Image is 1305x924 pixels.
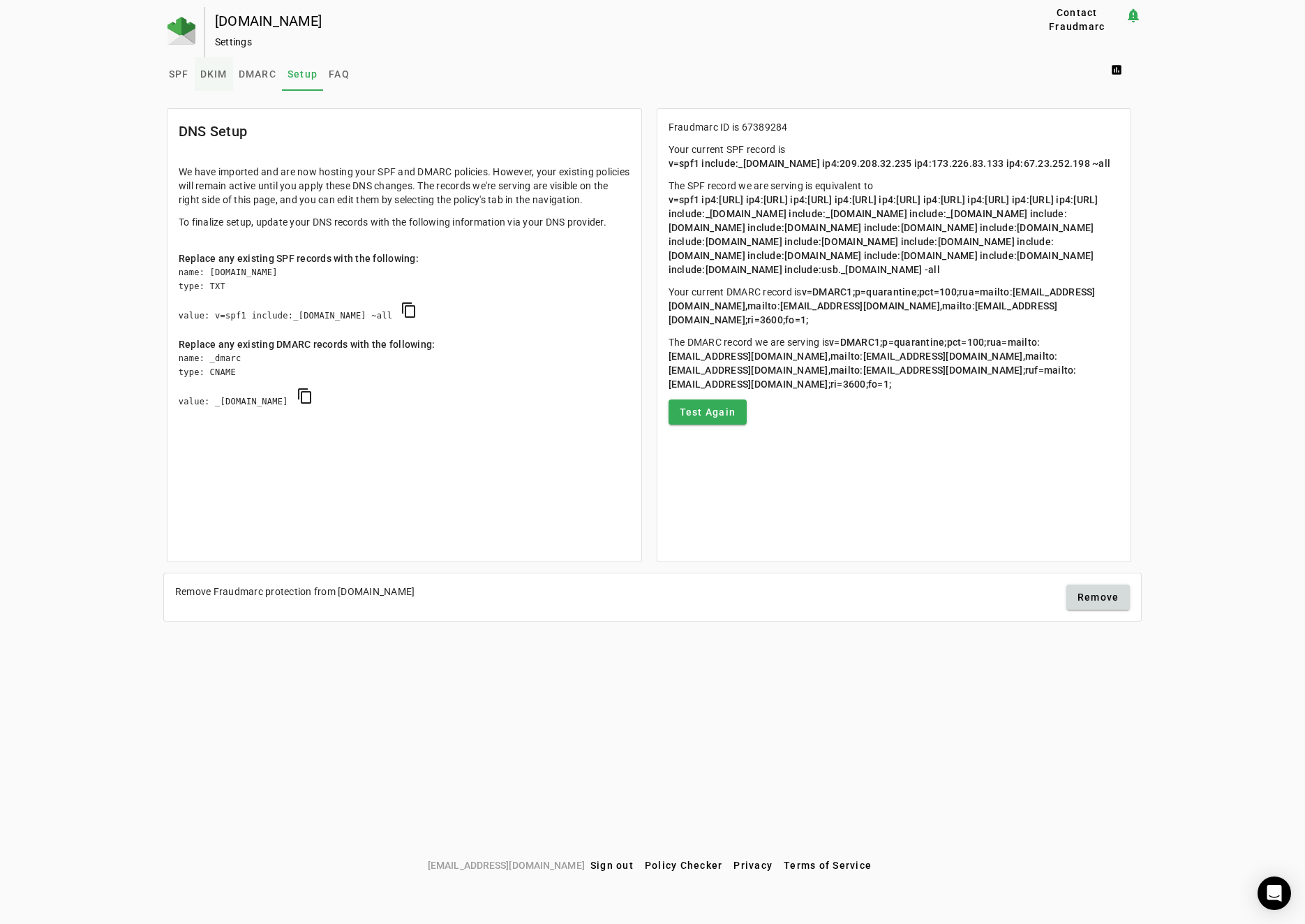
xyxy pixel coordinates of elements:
a: SPF [163,57,195,91]
mat-icon: notification_important [1125,7,1142,24]
button: Privacy [728,853,778,878]
button: Test Again [669,399,747,425]
div: Open Intercom Messenger [1258,877,1291,910]
div: name: [DOMAIN_NAME] type: TXT value: v=spf1 include:_[DOMAIN_NAME] ~all [179,265,630,337]
span: Setup [288,69,318,79]
a: DKIM [195,57,233,91]
div: Replace any existing SPF records with the following: [179,251,630,265]
span: Privacy [733,860,773,871]
a: DMARC [233,57,282,91]
p: The SPF record we are serving is equivalent to [669,179,1120,277]
p: We have imported and are now hosting your SPF and DMARC policies. However, your existing policies... [179,165,630,207]
span: v=spf1 include:_[DOMAIN_NAME] ip4:209.208.32.235 ip4:173.226.83.133 ip4:67.23.252.198 ~all [669,158,1111,169]
p: The DMARC record we are serving is [669,335,1120,391]
button: copy DMARC [288,379,322,413]
span: Remove [1077,590,1119,604]
span: Test Again [680,405,736,419]
span: Terms of Service [784,860,872,871]
p: To finalize setup, update your DNS records with the following information via your DNS provider. [179,215,630,229]
span: Sign out [590,860,634,871]
button: Policy Checker [639,853,729,878]
div: [DOMAIN_NAME] [215,14,985,28]
span: v=spf1 ip4:[URL] ip4:[URL] ip4:[URL] ip4:[URL] ip4:[URL] ip4:[URL] ip4:[URL] ip4:[URL] ip4:[URL] ... [669,194,1101,275]
mat-card-title: DNS Setup [179,120,247,142]
div: name: _dmarc type: CNAME value: _[DOMAIN_NAME] [179,351,630,423]
p: Your current SPF record is [669,142,1120,170]
button: copy SPF [392,293,426,327]
span: DMARC [239,69,276,79]
p: Your current DMARC record is [669,285,1120,327]
img: Fraudmarc Logo [167,17,195,45]
span: Policy Checker [645,860,723,871]
a: Setup [282,57,323,91]
span: [EMAIL_ADDRESS][DOMAIN_NAME] [428,858,585,873]
button: Terms of Service [778,853,877,878]
span: FAQ [329,69,350,79]
div: Remove Fraudmarc protection from [DOMAIN_NAME] [175,585,415,599]
button: Contact Fraudmarc [1029,7,1125,32]
button: Remove [1066,585,1131,610]
a: FAQ [323,57,355,91]
div: Settings [215,35,985,49]
span: DKIM [200,69,228,79]
div: Replace any existing DMARC records with the following: [179,337,630,351]
p: Fraudmarc ID is 67389284 [669,120,1120,134]
span: Contact Fraudmarc [1034,6,1119,34]
button: Sign out [585,853,639,878]
span: v=DMARC1;p=quarantine;pct=100;rua=mailto:[EMAIL_ADDRESS][DOMAIN_NAME],mailto:[EMAIL_ADDRESS][DOMA... [669,337,1077,390]
span: v=DMARC1;p=quarantine;pct=100;rua=mailto:[EMAIL_ADDRESS][DOMAIN_NAME],mailto:[EMAIL_ADDRESS][DOMA... [669,286,1096,325]
span: SPF [169,69,189,79]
